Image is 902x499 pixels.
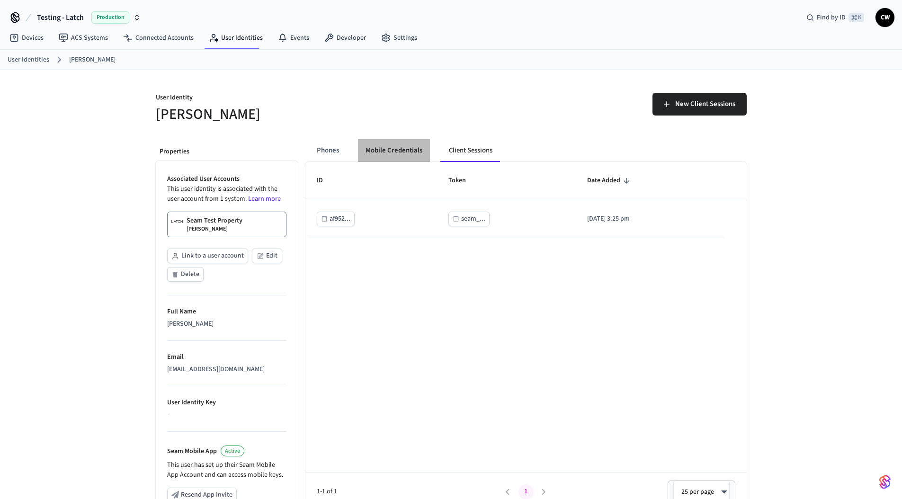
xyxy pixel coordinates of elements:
h5: [PERSON_NAME] [156,105,446,124]
span: CW [876,9,893,26]
span: Date Added [587,173,633,188]
p: This user has set up their Seam Mobile App Account and can access mobile keys. [167,460,286,480]
a: Events [270,29,317,46]
button: Delete [167,267,204,282]
a: Learn more [248,194,281,204]
p: Seam Mobile App [167,446,217,456]
a: User Identities [201,29,270,46]
p: User Identity Key [167,398,286,408]
a: Devices [2,29,51,46]
div: - [167,410,286,420]
span: Testing - Latch [37,12,84,23]
img: SeamLogoGradient.69752ec5.svg [879,474,891,490]
button: Link to a user account [167,249,248,263]
a: Connected Accounts [116,29,201,46]
img: Latch Building Logo [171,216,183,227]
p: [PERSON_NAME] [187,225,228,233]
table: sticky table [305,162,747,238]
a: Settings [374,29,425,46]
a: [PERSON_NAME] [69,55,116,65]
p: Properties [160,147,294,157]
div: af952... [330,213,350,225]
button: New Client Sessions [652,93,747,116]
button: Edit [252,249,282,263]
p: [DATE] 3:25 pm [587,214,713,224]
a: Developer [317,29,374,46]
span: Active [225,447,240,455]
span: ID [317,173,335,188]
div: Find by ID⌘ K [799,9,872,26]
p: Associated User Accounts [167,174,286,184]
div: seam_... [461,213,485,225]
span: Find by ID [817,13,846,22]
p: User Identity [156,93,446,105]
a: Seam Test Property[PERSON_NAME] [167,212,286,237]
span: Production [91,11,129,24]
button: CW [875,8,894,27]
p: Full Name [167,307,286,317]
p: Email [167,352,286,362]
a: ACS Systems [51,29,116,46]
span: ⌘ K [848,13,864,22]
button: Client Sessions [441,139,500,162]
span: Token [448,173,478,188]
button: Mobile Credentials [358,139,430,162]
button: seam_... [448,212,490,226]
div: [EMAIL_ADDRESS][DOMAIN_NAME] [167,365,286,374]
a: User Identities [8,55,49,65]
p: This user identity is associated with the user account from 1 system. [167,184,286,204]
span: New Client Sessions [675,98,735,110]
span: 1-1 of 1 [317,487,499,497]
p: Seam Test Property [187,216,242,225]
button: af952... [317,212,355,226]
div: [PERSON_NAME] [167,319,286,329]
button: Phones [309,139,347,162]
